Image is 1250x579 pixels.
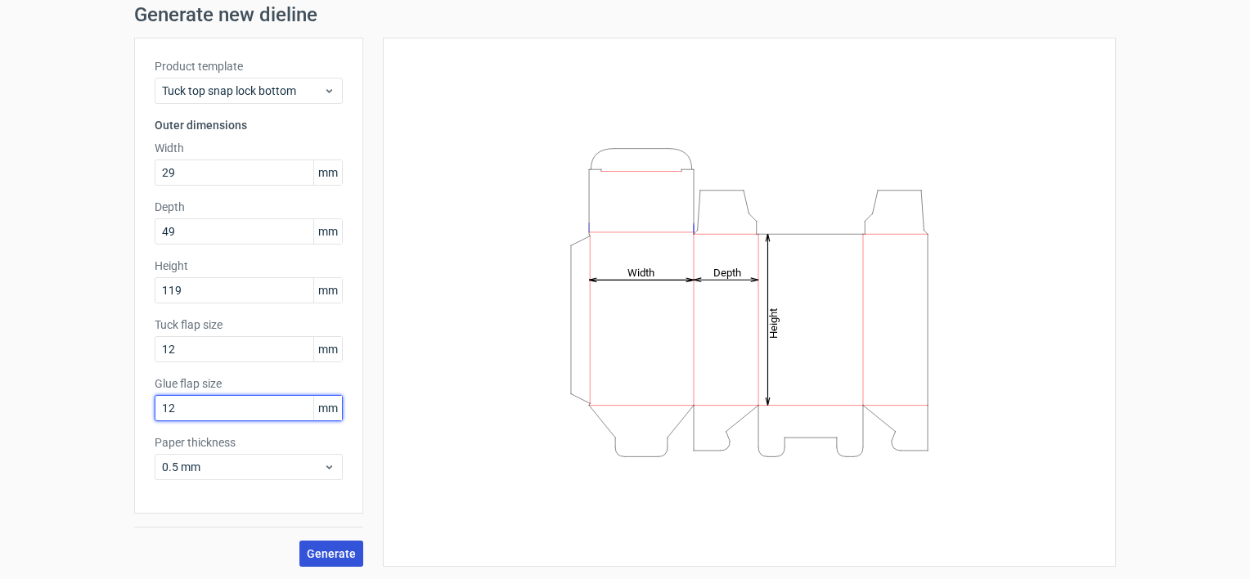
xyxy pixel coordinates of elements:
[627,266,654,278] tspan: Width
[162,459,323,475] span: 0.5 mm
[162,83,323,99] span: Tuck top snap lock bottom
[313,396,342,420] span: mm
[299,541,363,567] button: Generate
[155,375,343,392] label: Glue flap size
[155,258,343,274] label: Height
[313,160,342,185] span: mm
[307,548,356,559] span: Generate
[134,5,1116,25] h1: Generate new dieline
[767,307,780,338] tspan: Height
[155,58,343,74] label: Product template
[155,316,343,333] label: Tuck flap size
[313,337,342,361] span: mm
[155,434,343,451] label: Paper thickness
[155,117,343,133] h3: Outer dimensions
[155,140,343,156] label: Width
[313,278,342,303] span: mm
[713,266,741,278] tspan: Depth
[313,219,342,244] span: mm
[155,199,343,215] label: Depth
